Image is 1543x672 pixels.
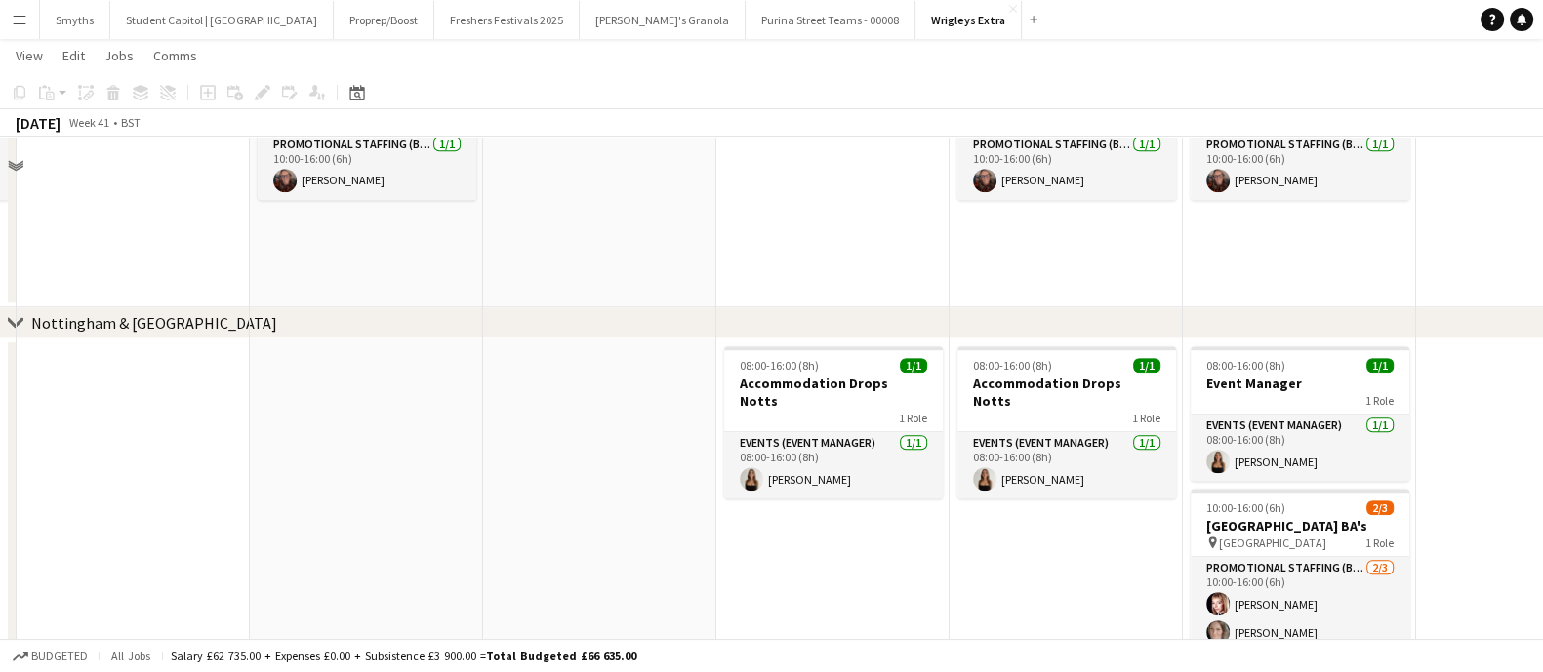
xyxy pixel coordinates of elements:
span: Edit [62,47,85,64]
button: Purina Street Teams - 00008 [746,1,915,39]
span: Comms [153,47,197,64]
a: Comms [145,43,205,68]
span: Week 41 [64,115,113,130]
a: Edit [55,43,93,68]
div: Salary £62 735.00 + Expenses £0.00 + Subsistence £3 900.00 = [171,649,636,663]
a: View [8,43,51,68]
button: Freshers Festivals 2025 [434,1,580,39]
span: View [16,47,43,64]
button: Proprep/Boost [334,1,434,39]
div: BST [121,115,141,130]
div: [DATE] [16,113,61,133]
span: Total Budgeted £66 635.00 [486,649,636,663]
span: Budgeted [31,650,88,663]
a: Jobs [97,43,142,68]
button: Smyths [40,1,110,39]
button: Budgeted [10,646,91,667]
button: [PERSON_NAME]'s Granola [580,1,746,39]
div: Nottingham & [GEOGRAPHIC_DATA] [31,313,277,333]
button: Wrigleys Extra [915,1,1022,39]
span: Jobs [104,47,134,64]
button: Student Capitol | [GEOGRAPHIC_DATA] [110,1,334,39]
span: All jobs [107,649,154,663]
